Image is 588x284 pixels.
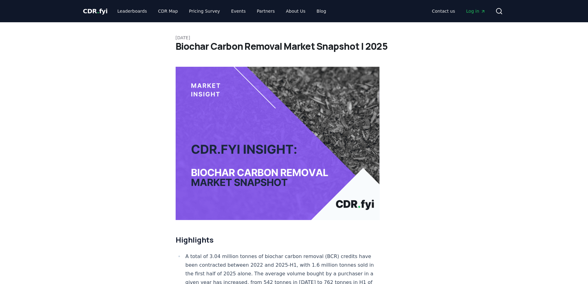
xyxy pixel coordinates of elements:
[176,41,413,52] h1: Biochar Carbon Removal Market Snapshot | 2025
[184,6,225,17] a: Pricing Survey
[176,35,413,41] p: [DATE]
[112,6,331,17] nav: Main
[281,6,310,17] a: About Us
[97,7,99,15] span: .
[112,6,152,17] a: Leaderboards
[461,6,490,17] a: Log in
[466,8,485,14] span: Log in
[83,7,108,15] a: CDR.fyi
[176,235,380,245] h2: Highlights
[226,6,251,17] a: Events
[153,6,183,17] a: CDR Map
[312,6,331,17] a: Blog
[176,67,380,220] img: blog post image
[427,6,490,17] nav: Main
[427,6,460,17] a: Contact us
[83,7,108,15] span: CDR fyi
[252,6,280,17] a: Partners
